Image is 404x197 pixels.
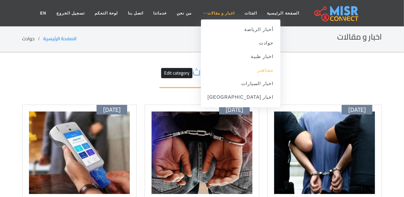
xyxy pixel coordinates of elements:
a: خدماتنا [149,7,172,19]
a: الصفحة الرئيسية [43,34,76,43]
button: Edit category [161,68,192,78]
a: أخبار الرياضة [201,23,280,36]
img: حبس المتهمين بسرقة فرع فوري في كرداسة خلال صلاة الجمعة بعد القبض عليهم [29,112,130,194]
a: من نحن [172,7,196,19]
span: [DATE] [226,106,243,114]
a: الصفحة الرئيسية [262,7,304,19]
h2: اخبار و مقالات [337,32,382,42]
li: حوادث [22,35,43,42]
a: حوادث [201,36,280,50]
a: اتصل بنا [123,7,148,19]
a: اخبار السيارات [201,77,280,90]
a: الفئات [240,7,262,19]
span: اخبار و مقالات [207,10,235,16]
a: اخبار و مقالات [196,7,240,19]
a: اخبار [GEOGRAPHIC_DATA] [201,90,280,104]
img: main.misr_connect [314,5,359,21]
span: [DATE] [348,106,366,114]
a: لوحة التحكم [90,7,123,19]
span: [DATE] [103,106,121,114]
img: القبض على سائق مدرسة الفاروق الإسلامية بالنزهة بعد سرقته أتوبيس المدرسة إثر خلاف مالي [152,112,252,194]
h2: حوادث [159,62,245,88]
a: مشاهير [201,63,280,77]
a: تسجيل الخروج [51,7,90,19]
a: اخبار طبية [201,50,280,63]
img: عامل ينفي شائعة انتحاره داخل قطار المنيا [274,112,375,194]
a: EN [35,7,51,19]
